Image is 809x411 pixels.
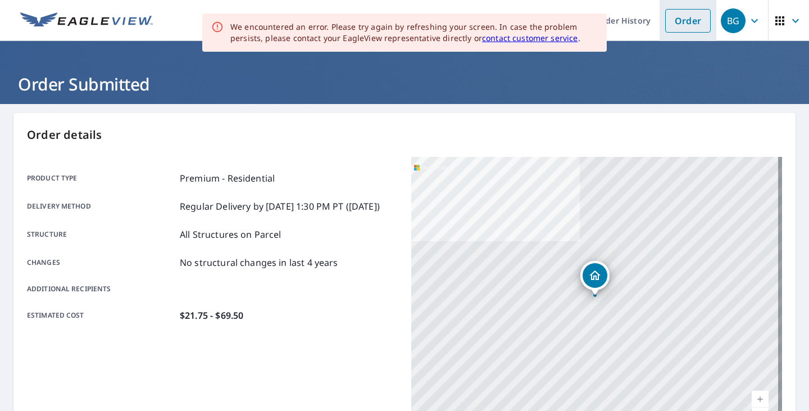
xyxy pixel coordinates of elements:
[27,127,782,143] p: Order details
[27,228,175,241] p: Structure
[180,171,275,185] p: Premium - Residential
[13,73,796,96] h1: Order Submitted
[27,309,175,322] p: Estimated cost
[27,171,175,185] p: Product type
[27,200,175,213] p: Delivery method
[230,21,598,44] div: We encountered an error. Please try again by refreshing your screen. In case the problem persists...
[580,261,610,296] div: Dropped pin, building 1, Residential property, 9300 W Birch Ln Wichita, KS 67212
[482,33,578,43] a: contact customer service
[180,256,338,269] p: No structural changes in last 4 years
[752,391,769,408] a: Current Level 17, Zoom In
[20,12,153,29] img: EV Logo
[180,309,243,322] p: $21.75 - $69.50
[27,284,175,294] p: Additional recipients
[27,256,175,269] p: Changes
[721,8,746,33] div: BG
[180,228,281,241] p: All Structures on Parcel
[665,9,711,33] a: Order
[180,200,380,213] p: Regular Delivery by [DATE] 1:30 PM PT ([DATE])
